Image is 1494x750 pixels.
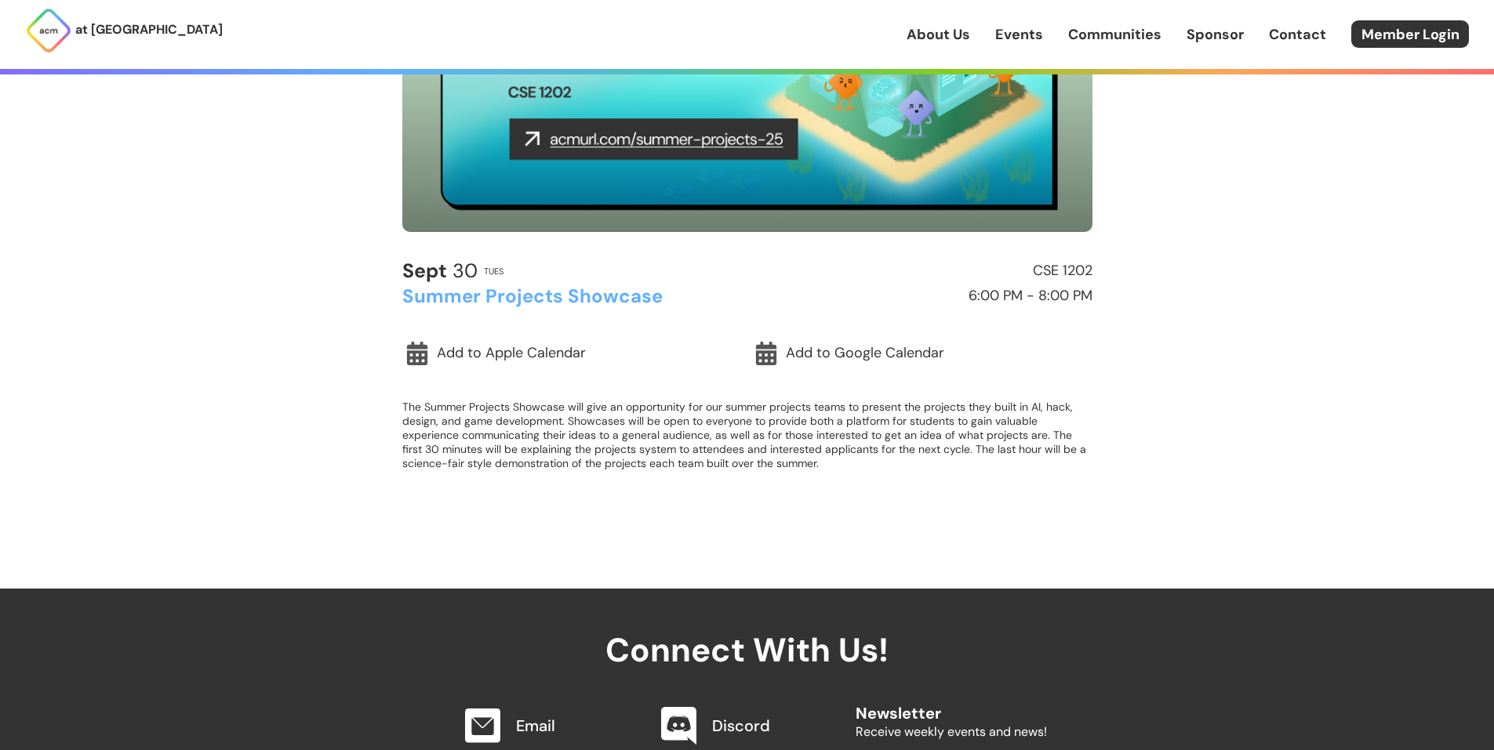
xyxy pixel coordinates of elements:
[1068,24,1161,45] a: Communities
[907,24,970,45] a: About Us
[25,7,223,54] a: at [GEOGRAPHIC_DATA]
[402,260,478,282] h2: 30
[751,335,1092,371] a: Add to Google Calendar
[856,722,1047,742] p: Receive weekly events and news!
[754,263,1092,279] h2: CSE 1202
[1269,24,1326,45] a: Contact
[402,400,1092,470] p: The Summer Projects Showcase will give an opportunity for our summer projects teams to present th...
[448,589,1047,668] h2: Connect With Us!
[465,708,500,743] img: Email
[754,288,1092,304] h2: 6:00 PM - 8:00 PM
[25,7,72,54] img: ACM Logo
[75,20,223,40] p: at [GEOGRAPHIC_DATA]
[995,24,1043,45] a: Events
[516,716,555,736] a: Email
[484,266,503,276] h2: Tues
[1351,20,1469,48] a: Member Login
[1187,24,1244,45] a: Sponsor
[402,258,447,284] b: Sept
[402,335,743,371] a: Add to Apple Calendar
[712,716,770,736] a: Discord
[661,707,696,746] img: Discord
[402,286,740,306] h2: Summer Projects Showcase
[856,689,1047,722] h2: Newsletter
